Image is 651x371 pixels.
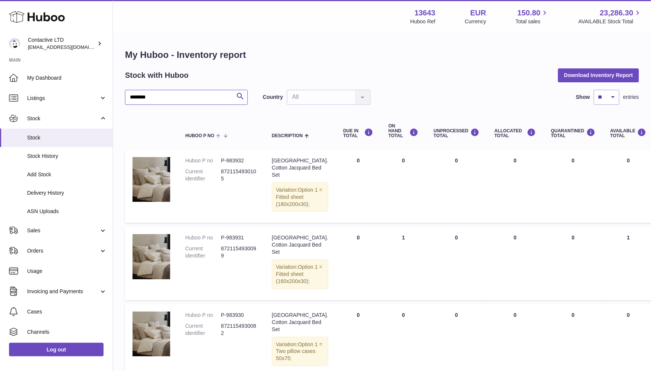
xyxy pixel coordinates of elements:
td: 0 [381,150,426,223]
span: Channels [27,329,107,336]
div: Variation: [272,259,328,289]
span: Stock [27,115,99,122]
span: Sales [27,227,99,234]
div: [GEOGRAPHIC_DATA]. Cotton Jacquard Bed Set [272,157,328,179]
span: Option 1 = Two pillow cases 50x75; [276,341,322,362]
dt: Current identifier [185,245,221,259]
span: ASN Uploads [27,208,107,215]
span: 23,286.30 [600,8,633,18]
dt: Huboo P no [185,157,221,164]
span: Huboo P no [185,133,214,138]
a: 150.80 Total sales [515,8,549,25]
td: 0 [426,150,487,223]
img: soul@SOWLhome.com [9,38,20,49]
span: 0 [572,235,575,241]
a: Log out [9,343,104,356]
span: Option 1 = Fitted sheet (180x200x30); [276,187,322,207]
td: 0 [487,227,543,300]
dd: P-983932 [221,157,257,164]
span: entries [623,94,639,101]
td: 1 [381,227,426,300]
span: Delivery History [27,189,107,197]
td: 0 [426,227,487,300]
span: 150.80 [517,8,540,18]
td: 0 [336,227,381,300]
label: Country [263,94,283,101]
div: [GEOGRAPHIC_DATA]. Cotton Jacquard Bed Set [272,234,328,256]
span: Stock [27,134,107,141]
span: [EMAIL_ADDRESS][DOMAIN_NAME] [28,44,111,50]
div: [GEOGRAPHIC_DATA]. Cotton Jacquard Bed Set [272,312,328,333]
td: 0 [487,150,543,223]
div: ON HAND Total [389,124,419,139]
h1: My Huboo - Inventory report [125,49,639,61]
dt: Huboo P no [185,234,221,241]
dd: P-983930 [221,312,257,319]
div: Variation: [272,337,328,366]
img: product image [133,157,170,202]
span: Option 1 = Fitted sheet (160x200x30); [276,264,322,284]
dd: 8721154930105 [221,168,257,182]
img: product image [133,312,170,356]
div: Currency [465,18,486,25]
span: Invoicing and Payments [27,288,99,295]
div: AVAILABLE Total [610,128,646,138]
span: 0 [572,157,575,164]
span: Description [272,133,303,138]
div: QUARANTINED Total [551,128,595,138]
span: AVAILABLE Stock Total [578,18,642,25]
span: Add Stock [27,171,107,178]
span: Stock History [27,153,107,160]
div: DUE IN TOTAL [343,128,374,138]
strong: EUR [470,8,486,18]
div: Huboo Ref [410,18,436,25]
div: ALLOCATED Total [494,128,536,138]
dd: 8721154930099 [221,245,257,259]
dt: Current identifier [185,323,221,337]
dd: P-983931 [221,234,257,241]
img: product image [133,234,170,279]
dt: Huboo P no [185,312,221,319]
span: Usage [27,268,107,275]
dt: Current identifier [185,168,221,182]
td: 0 [336,150,381,223]
div: Contactive LTD [28,36,96,51]
span: My Dashboard [27,74,107,82]
span: Total sales [515,18,549,25]
a: 23,286.30 AVAILABLE Stock Total [578,8,642,25]
button: Download Inventory Report [558,68,639,82]
span: Listings [27,95,99,102]
span: Cases [27,308,107,315]
div: UNPROCESSED Total [434,128,480,138]
span: 0 [572,312,575,318]
span: Orders [27,247,99,254]
div: Variation: [272,182,328,212]
dd: 8721154930082 [221,323,257,337]
strong: 13643 [415,8,436,18]
label: Show [576,94,590,101]
h2: Stock with Huboo [125,70,189,80]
